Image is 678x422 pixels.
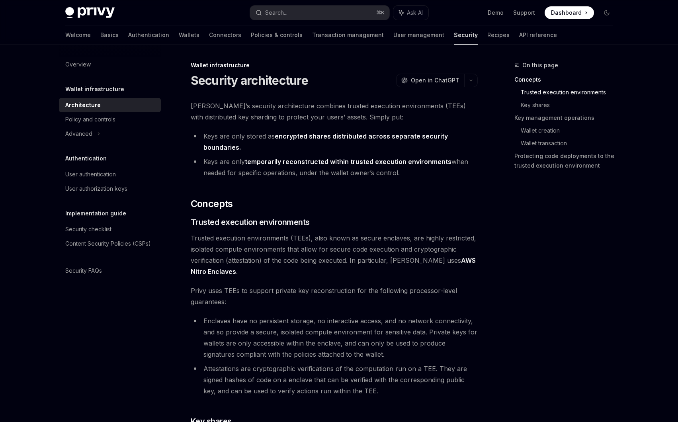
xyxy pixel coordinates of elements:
li: Attestations are cryptographic verifications of the computation run on a TEE. They are signed has... [191,363,478,397]
div: Policy and controls [65,115,115,124]
a: Policies & controls [251,25,303,45]
a: Architecture [59,98,161,112]
h5: Authentication [65,154,107,163]
div: Content Security Policies (CSPs) [65,239,151,248]
li: Keys are only when needed for specific operations, under the wallet owner’s control. [191,156,478,178]
div: User authentication [65,170,116,179]
a: Support [513,9,535,17]
button: Search...⌘K [250,6,389,20]
span: ⌘ K [376,10,385,16]
span: Dashboard [551,9,582,17]
a: Transaction management [312,25,384,45]
h1: Security architecture [191,73,308,88]
span: Privy uses TEEs to support private key reconstruction for the following processor-level guarantees: [191,285,478,307]
div: Security FAQs [65,266,102,275]
a: User authentication [59,167,161,182]
h5: Implementation guide [65,209,126,218]
a: User authorization keys [59,182,161,196]
li: Enclaves have no persistent storage, no interactive access, and no network connectivity, and so p... [191,315,478,360]
div: Architecture [65,100,101,110]
h5: Wallet infrastructure [65,84,124,94]
button: Open in ChatGPT [396,74,464,87]
div: Wallet infrastructure [191,61,478,69]
span: [PERSON_NAME]’s security architecture combines trusted execution environments (TEEs) with distrib... [191,100,478,123]
a: Wallet transaction [521,137,619,150]
img: dark logo [65,7,115,18]
span: Trusted execution environments [191,217,310,228]
a: Wallets [179,25,199,45]
a: API reference [519,25,557,45]
a: Basics [100,25,119,45]
a: Security [454,25,478,45]
li: Keys are only stored as [191,131,478,153]
a: Security checklist [59,222,161,236]
span: On this page [522,61,558,70]
span: Ask AI [407,9,423,17]
span: Trusted execution environments (TEEs), also known as secure enclaves, are highly restricted, isol... [191,232,478,277]
a: Content Security Policies (CSPs) [59,236,161,251]
a: Security FAQs [59,264,161,278]
a: Recipes [487,25,510,45]
div: Overview [65,60,91,69]
a: Overview [59,57,161,72]
a: Key shares [521,99,619,111]
a: Key management operations [514,111,619,124]
a: User management [393,25,444,45]
a: Policy and controls [59,112,161,127]
span: Concepts [191,197,233,210]
div: Advanced [65,129,92,139]
a: Dashboard [545,6,594,19]
a: Wallet creation [521,124,619,137]
div: User authorization keys [65,184,127,193]
div: Security checklist [65,225,111,234]
div: Search... [265,8,287,18]
a: Welcome [65,25,91,45]
a: Protecting code deployments to the trusted execution environment [514,150,619,172]
a: Trusted execution environments [521,86,619,99]
span: Open in ChatGPT [411,76,459,84]
strong: encrypted shares distributed across separate security boundaries. [203,132,448,151]
a: Authentication [128,25,169,45]
a: Concepts [514,73,619,86]
a: Connectors [209,25,241,45]
button: Toggle dark mode [600,6,613,19]
button: Ask AI [393,6,428,20]
strong: temporarily reconstructed within trusted execution environments [245,158,451,166]
a: Demo [488,9,504,17]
